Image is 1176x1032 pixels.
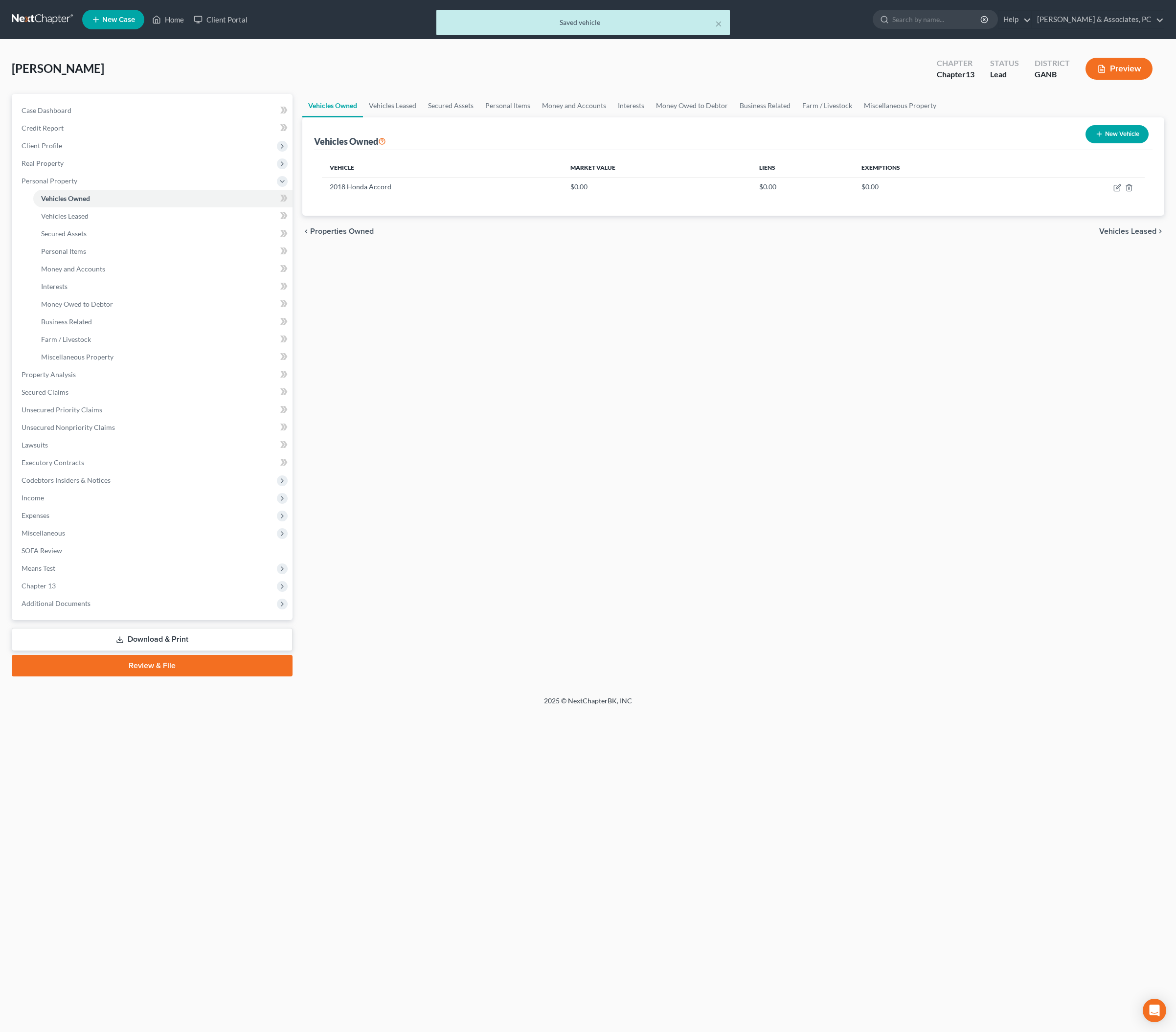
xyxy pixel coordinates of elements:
span: Business Related [41,317,92,326]
span: 13 [966,69,974,79]
span: Money Owed to Debtor [41,300,113,308]
button: New Vehicle [1086,125,1149,143]
i: chevron_right [1156,227,1164,235]
th: Liens [751,158,854,178]
div: Chapter [937,58,974,69]
a: Vehicles Owned [33,190,293,207]
span: Expenses [22,511,49,519]
a: Interests [612,94,650,117]
i: chevron_left [302,227,310,235]
a: Business Related [734,94,796,117]
a: Vehicles Leased [33,207,293,225]
a: Credit Report [14,119,293,137]
span: Vehicles Owned [41,194,90,202]
button: chevron_left Properties Owned [302,227,374,235]
span: Money and Accounts [41,265,105,273]
td: 2018 Honda Accord [322,178,563,196]
div: Status [990,58,1019,69]
a: Lawsuits [14,436,293,454]
a: Unsecured Nonpriority Claims [14,419,293,436]
a: Money and Accounts [33,260,293,278]
span: Vehicles Leased [1099,227,1156,235]
a: Secured Assets [33,225,293,243]
span: Credit Report [22,124,64,132]
a: Farm / Livestock [33,331,293,348]
a: SOFA Review [14,542,293,560]
a: Money Owed to Debtor [650,94,734,117]
a: Business Related [33,313,293,331]
a: Download & Print [12,628,293,651]
a: Money and Accounts [536,94,612,117]
span: Personal Property [22,177,77,185]
div: 2025 © NextChapterBK, INC [309,696,867,714]
a: Property Analysis [14,366,293,383]
div: GANB [1035,69,1070,80]
div: Chapter [937,69,974,80]
span: Chapter 13 [22,582,56,590]
a: Money Owed to Debtor [33,295,293,313]
td: $0.00 [854,178,1023,196]
a: Interests [33,278,293,295]
a: Personal Items [33,243,293,260]
span: Properties Owned [310,227,374,235]
span: Interests [41,282,68,291]
span: Property Analysis [22,370,76,379]
th: Market Value [563,158,751,178]
span: Means Test [22,564,55,572]
span: Personal Items [41,247,86,255]
a: Farm / Livestock [796,94,858,117]
button: Vehicles Leased chevron_right [1099,227,1164,235]
a: Miscellaneous Property [33,348,293,366]
span: Executory Contracts [22,458,84,467]
th: Vehicle [322,158,563,178]
div: District [1035,58,1070,69]
button: × [715,18,722,29]
button: Preview [1086,58,1153,80]
a: Miscellaneous Property [858,94,942,117]
div: Saved vehicle [444,18,722,27]
th: Exemptions [854,158,1023,178]
span: Lawsuits [22,441,48,449]
div: Open Intercom Messenger [1143,999,1166,1022]
a: Case Dashboard [14,102,293,119]
span: Secured Assets [41,229,87,238]
span: Unsecured Nonpriority Claims [22,423,115,431]
span: Secured Claims [22,388,68,396]
div: Vehicles Owned [314,135,386,147]
td: $0.00 [751,178,854,196]
span: Farm / Livestock [41,335,91,343]
a: Unsecured Priority Claims [14,401,293,419]
span: Case Dashboard [22,106,71,114]
span: [PERSON_NAME] [12,61,104,75]
a: Executory Contracts [14,454,293,471]
a: Vehicles Leased [363,94,422,117]
span: Client Profile [22,141,62,150]
span: Additional Documents [22,599,90,607]
span: Miscellaneous [22,529,65,537]
a: Vehicles Owned [302,94,363,117]
span: Real Property [22,159,64,167]
a: Secured Claims [14,383,293,401]
a: Personal Items [479,94,536,117]
td: $0.00 [563,178,751,196]
span: Codebtors Insiders & Notices [22,476,111,484]
span: Income [22,494,44,502]
span: Miscellaneous Property [41,353,113,361]
span: Unsecured Priority Claims [22,405,102,414]
a: Secured Assets [422,94,479,117]
a: Review & File [12,655,293,676]
span: Vehicles Leased [41,212,89,220]
div: Lead [990,69,1019,80]
span: SOFA Review [22,546,62,555]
